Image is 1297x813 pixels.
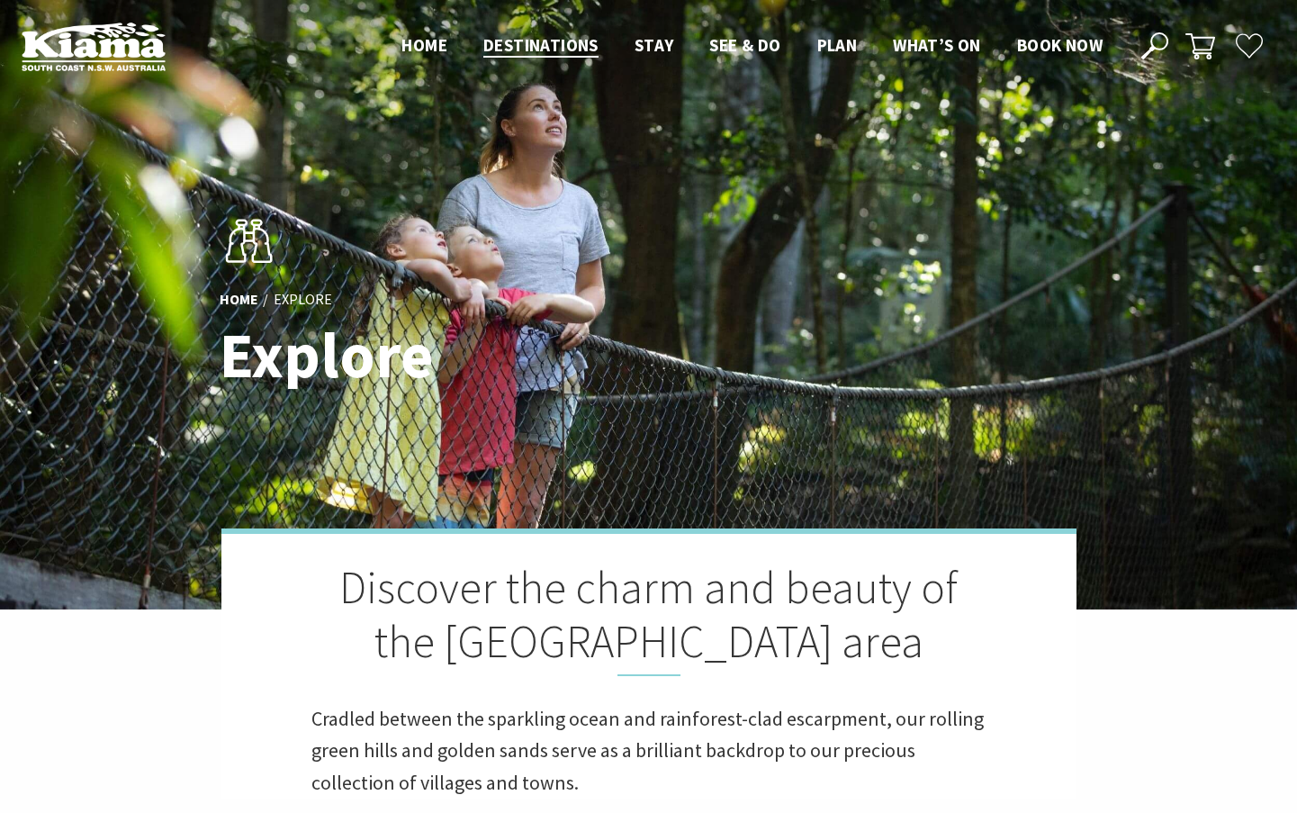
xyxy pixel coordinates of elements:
span: Book now [1017,34,1103,56]
span: Home [401,34,447,56]
span: Plan [817,34,858,56]
h2: Discover the charm and beauty of the [GEOGRAPHIC_DATA] area [311,561,986,676]
li: Explore [274,288,332,312]
h1: Explore [220,321,728,390]
span: See & Do [709,34,780,56]
img: Kiama Logo [22,22,166,71]
span: Stay [635,34,674,56]
span: Destinations [483,34,599,56]
span: Cradled between the sparkling ocean and rainforest-clad escarpment, our rolling green hills and g... [311,706,984,794]
span: What’s On [893,34,981,56]
a: Home [220,290,258,310]
nav: Main Menu [383,32,1121,61]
